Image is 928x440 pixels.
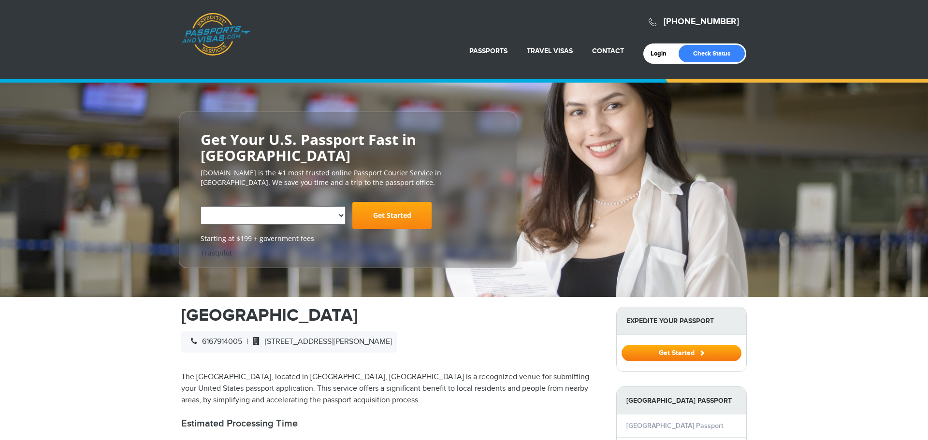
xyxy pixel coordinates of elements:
a: Passports [469,47,507,55]
strong: [GEOGRAPHIC_DATA] Passport [617,387,746,414]
span: 6167914005 [186,337,242,346]
h2: Estimated Processing Time [181,418,602,429]
p: [DOMAIN_NAME] is the #1 most trusted online Passport Courier Service in [GEOGRAPHIC_DATA]. We sav... [201,168,495,187]
a: Contact [592,47,624,55]
div: | [181,331,397,353]
a: Get Started [622,349,741,356]
a: Travel Visas [527,47,573,55]
a: Check Status [679,45,745,62]
a: [PHONE_NUMBER] [664,16,739,27]
a: Passports & [DOMAIN_NAME] [182,13,250,56]
span: Starting at $199 + government fees [201,234,495,243]
h1: [GEOGRAPHIC_DATA] [181,307,602,324]
button: Get Started [622,345,741,361]
span: [STREET_ADDRESS][PERSON_NAME] [248,337,392,346]
h2: Get Your U.S. Passport Fast in [GEOGRAPHIC_DATA] [201,131,495,163]
a: [GEOGRAPHIC_DATA] Passport [626,422,723,430]
a: Get Started [352,202,432,229]
a: Login [651,50,673,57]
a: Trustpilot [201,248,232,257]
p: The [GEOGRAPHIC_DATA], located in [GEOGRAPHIC_DATA], [GEOGRAPHIC_DATA] is a recognized venue for ... [181,371,602,406]
strong: Expedite Your Passport [617,307,746,335]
